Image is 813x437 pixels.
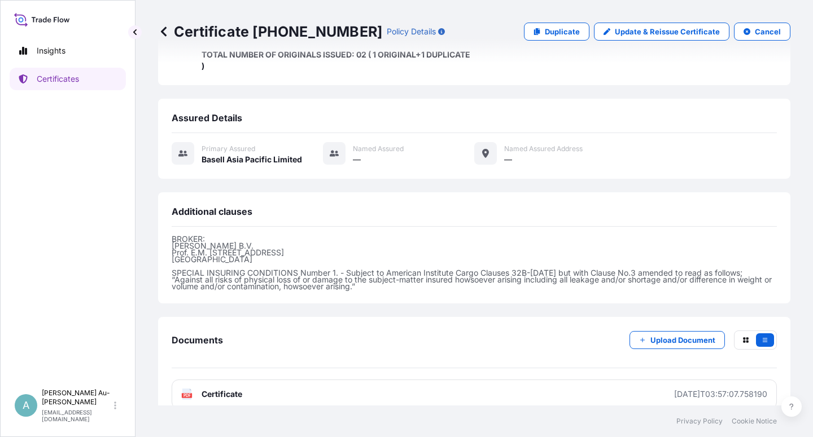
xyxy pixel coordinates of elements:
[734,23,790,41] button: Cancel
[37,45,65,56] p: Insights
[172,206,252,217] span: Additional clauses
[42,409,112,422] p: [EMAIL_ADDRESS][DOMAIN_NAME]
[732,417,777,426] a: Cookie Notice
[42,389,112,407] p: [PERSON_NAME] Au-[PERSON_NAME]
[183,394,191,398] text: PDF
[504,154,512,165] span: —
[37,73,79,85] p: Certificates
[172,334,223,346] span: Documents
[353,144,404,153] span: Named Assured
[524,23,589,41] a: Duplicate
[10,68,126,90] a: Certificates
[202,154,302,165] span: Basell Asia Pacific Limited
[387,26,436,37] p: Policy Details
[650,334,715,346] p: Upload Document
[202,389,242,400] span: Certificate
[172,236,777,290] p: BROKER: [PERSON_NAME] B.V. Prof. E.M. [STREET_ADDRESS] [GEOGRAPHIC_DATA] SPECIAL INSURING CONDITI...
[10,39,126,62] a: Insights
[545,26,580,37] p: Duplicate
[353,154,361,165] span: —
[674,389,767,400] div: [DATE]T03:57:07.758190
[202,144,255,153] span: Primary assured
[172,112,242,123] span: Assured Details
[504,144,583,153] span: Named Assured Address
[172,379,777,409] a: PDFCertificate[DATE]T03:57:07.758190
[676,417,723,426] a: Privacy Policy
[594,23,729,41] a: Update & Reissue Certificate
[23,400,29,411] span: A
[755,26,781,37] p: Cancel
[615,26,720,37] p: Update & Reissue Certificate
[158,23,382,41] p: Certificate [PHONE_NUMBER]
[630,331,725,349] button: Upload Document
